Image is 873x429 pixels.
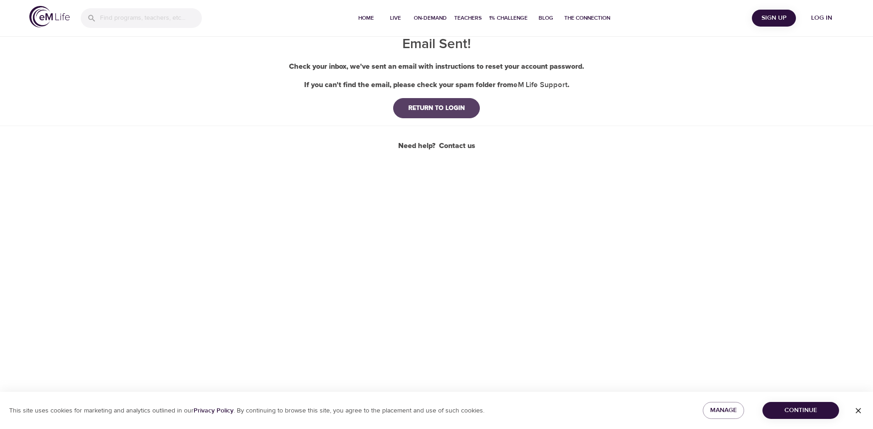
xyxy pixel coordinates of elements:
button: RETURN TO LOGIN [393,98,480,118]
b: eM Life Support [513,80,567,89]
span: Blog [535,13,557,23]
button: Log in [800,10,844,27]
img: logo [29,6,70,27]
span: Manage [710,405,737,416]
span: Teachers [454,13,482,23]
span: 1% Challenge [489,13,528,23]
button: Manage [703,402,744,419]
span: Sign Up [756,12,792,24]
span: Log in [803,12,840,24]
span: On-Demand [414,13,447,23]
span: Home [355,13,377,23]
span: Live [384,13,406,23]
input: Find programs, teachers, etc... [100,8,202,28]
button: Sign Up [752,10,796,27]
a: Contact us [439,141,475,151]
div: Need help? [398,141,475,151]
span: Continue [770,405,832,416]
button: Continue [762,402,839,419]
span: The Connection [564,13,610,23]
a: Privacy Policy [194,407,234,415]
div: RETURN TO LOGIN [401,104,472,113]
